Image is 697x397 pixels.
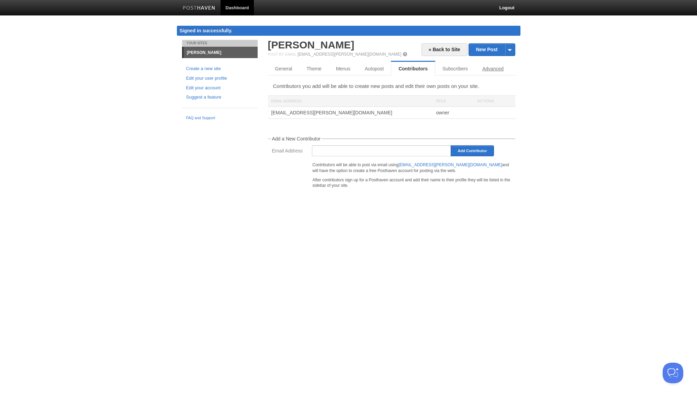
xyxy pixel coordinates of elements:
a: FAQ and Support [186,115,254,121]
p: Contributors will be able to post via email using and will have the option to create a free Posth... [313,162,511,174]
div: Email Address [268,96,433,106]
a: Edit your user profile [186,75,254,82]
a: Autopost [358,62,391,76]
a: Theme [299,62,329,76]
a: « Back to Site [421,43,468,56]
div: Signed in successfully. [177,26,520,36]
label: Email Address [272,148,312,155]
a: General [268,62,300,76]
a: Subscribers [435,62,475,76]
a: New Post [469,44,515,56]
a: Suggest a feature [186,94,254,101]
p: Contributors you add will be able to create new posts and edit their own posts on your site. [273,82,510,90]
legend: Add a New Contributor [271,136,322,141]
span: Post by Email [268,52,296,56]
a: Create a new site [186,65,254,72]
p: After contributors sign up for a Posthaven account and add their name to their profile they will ... [313,177,511,189]
a: Advanced [475,62,511,76]
div: [EMAIL_ADDRESS][PERSON_NAME][DOMAIN_NAME] [268,107,433,118]
div: Actions [474,96,515,106]
a: Edit your account [186,84,254,92]
img: Posthaven-bar [183,6,215,11]
a: [EMAIL_ADDRESS][PERSON_NAME][DOMAIN_NAME] [297,52,401,57]
li: Your Sites [182,40,258,47]
div: owner [433,107,474,118]
a: Menus [329,62,358,76]
a: Contributors [391,62,435,76]
input: Add Contributor [451,145,494,156]
iframe: Help Scout Beacon - Open [663,363,683,383]
a: [EMAIL_ADDRESS][PERSON_NAME][DOMAIN_NAME] [398,162,502,167]
a: [PERSON_NAME] [268,39,355,50]
a: [PERSON_NAME] [183,47,258,58]
div: Role [433,96,474,106]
